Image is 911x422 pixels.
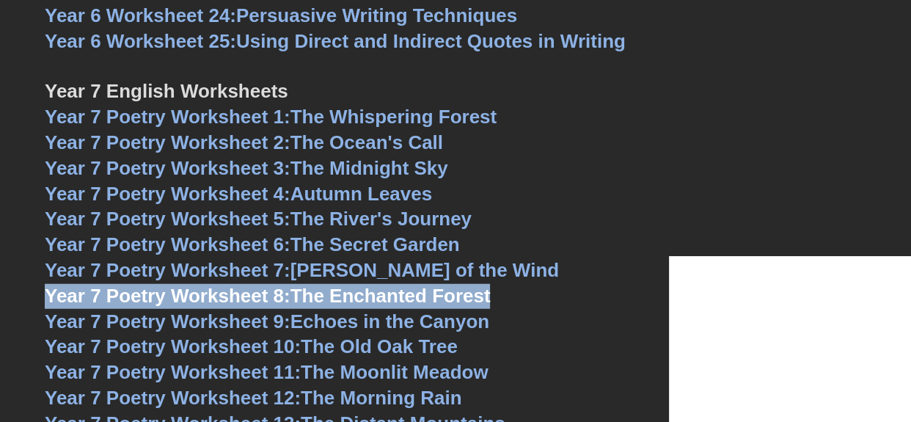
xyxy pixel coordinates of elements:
[45,106,290,128] span: Year 7 Poetry Worksheet 1:
[45,157,448,179] a: Year 7 Poetry Worksheet 3:The Midnight Sky
[45,310,489,332] a: Year 7 Poetry Worksheet 9:Echoes in the Canyon
[45,131,290,153] span: Year 7 Poetry Worksheet 2:
[45,285,490,307] a: Year 7 Poetry Worksheet 8:The Enchanted Forest
[45,387,461,409] a: Year 7 Poetry Worksheet 12:The Morning Rain
[45,208,290,230] span: Year 7 Poetry Worksheet 5:
[45,310,290,332] span: Year 7 Poetry Worksheet 9:
[45,259,559,281] a: Year 7 Poetry Worksheet 7:[PERSON_NAME] of the Wind
[45,233,460,255] a: Year 7 Poetry Worksheet 6:The Secret Garden
[45,30,626,52] a: Year 6 Worksheet 25:Using Direct and Indirect Quotes in Writing
[45,335,458,357] a: Year 7 Poetry Worksheet 10:The Old Oak Tree
[45,4,236,26] span: Year 6 Worksheet 24:
[45,208,472,230] a: Year 7 Poetry Worksheet 5:The River's Journey
[45,55,866,105] h3: Year 7 English Worksheets
[45,285,290,307] span: Year 7 Poetry Worksheet 8:
[45,4,517,26] a: Year 6 Worksheet 24:Persuasive Writing Techniques
[45,259,290,281] span: Year 7 Poetry Worksheet 7:
[45,183,290,205] span: Year 7 Poetry Worksheet 4:
[45,30,236,52] span: Year 6 Worksheet 25:
[45,106,497,128] a: Year 7 Poetry Worksheet 1:The Whispering Forest
[45,157,290,179] span: Year 7 Poetry Worksheet 3:
[45,233,290,255] span: Year 7 Poetry Worksheet 6:
[45,131,443,153] a: Year 7 Poetry Worksheet 2:The Ocean's Call
[669,256,911,422] iframe: Chat Widget
[45,361,301,383] span: Year 7 Poetry Worksheet 11:
[45,335,301,357] span: Year 7 Poetry Worksheet 10:
[45,361,489,383] a: Year 7 Poetry Worksheet 11:The Moonlit Meadow
[45,387,301,409] span: Year 7 Poetry Worksheet 12:
[45,183,432,205] a: Year 7 Poetry Worksheet 4:Autumn Leaves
